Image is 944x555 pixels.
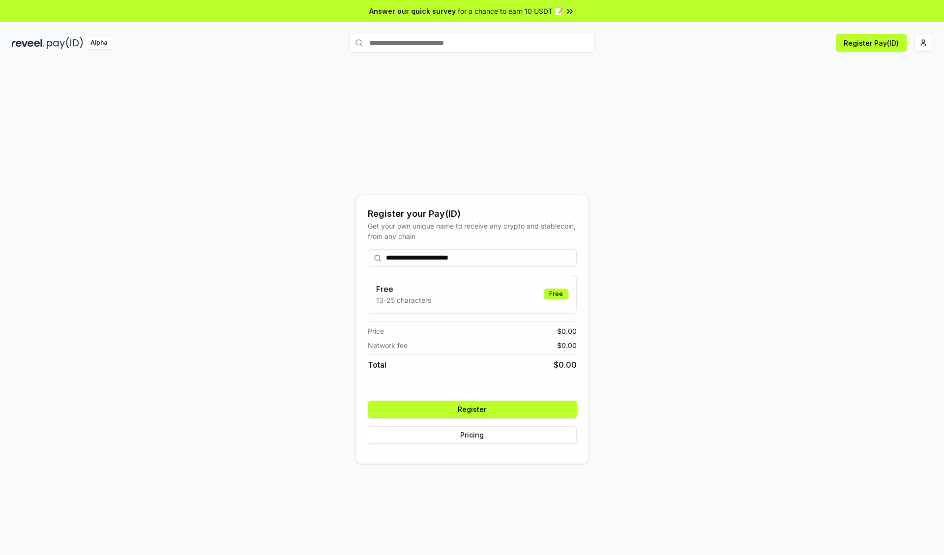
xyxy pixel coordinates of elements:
[557,340,577,351] span: $ 0.00
[544,289,568,299] div: Free
[368,221,577,241] div: Get your own unique name to receive any crypto and stablecoin, from any chain
[557,326,577,336] span: $ 0.00
[368,426,577,444] button: Pricing
[368,207,577,221] div: Register your Pay(ID)
[368,326,384,336] span: Price
[376,283,431,295] h3: Free
[47,37,83,49] img: pay_id
[85,37,113,49] div: Alpha
[836,34,907,52] button: Register Pay(ID)
[12,37,45,49] img: reveel_dark
[376,295,431,305] p: 13-25 characters
[554,359,577,371] span: $ 0.00
[368,340,408,351] span: Network fee
[368,401,577,418] button: Register
[458,6,563,16] span: for a chance to earn 10 USDT 📝
[368,359,386,371] span: Total
[369,6,456,16] span: Answer our quick survey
